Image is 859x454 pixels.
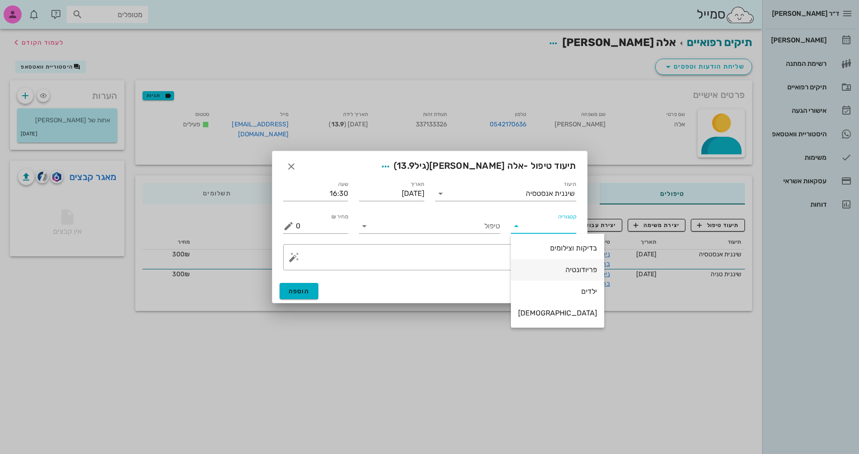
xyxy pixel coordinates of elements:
div: בדיקות וצילומים [518,244,597,252]
div: פריודונטיה [518,265,597,274]
label: קטגוריה [558,213,576,220]
label: תאריך [410,181,424,188]
label: שעה [338,181,349,188]
button: הוספה [280,283,319,299]
div: [DEMOGRAPHIC_DATA] [518,309,597,317]
label: מחיר ₪ [331,213,349,220]
span: (גיל ) [394,160,429,171]
button: מחיר ₪ appended action [283,221,294,232]
label: תיעוד [564,181,576,188]
span: 13.9 [397,160,414,171]
span: אלה [PERSON_NAME] [429,160,524,171]
div: תיעודשיננית אנסטסיה [435,186,576,201]
span: הוספה [289,287,310,295]
span: תיעוד טיפול - [377,158,576,175]
div: ילדים [518,287,597,296]
div: שיננית אנסטסיה [526,190,574,198]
